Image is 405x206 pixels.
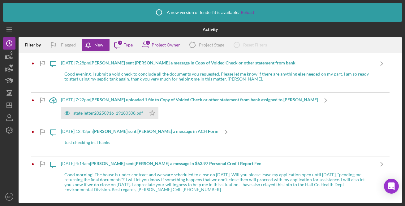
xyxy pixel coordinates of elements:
b: Activity [203,27,218,32]
a: [DATE] 7:22pm[PERSON_NAME] uploaded 1 file to Copy of Voided Check or other statement from bank a... [45,93,334,124]
div: Good morning! The house is under contract and we ware scheduled to close on [DATE]. Will you plea... [61,169,374,195]
div: [DATE] 4:14am [61,161,374,166]
div: Open Intercom Messenger [384,179,399,194]
div: A new version of lenderfit is available. [151,5,254,20]
b: [PERSON_NAME] sent [PERSON_NAME] a message in ACH Form [93,129,218,134]
button: New [82,39,110,51]
div: New [94,39,103,51]
b: [PERSON_NAME] sent [PERSON_NAME] a message in Copy of Voided Check or other statement from bank [90,60,295,65]
div: 7 [117,40,123,46]
a: [DATE] 4:14am[PERSON_NAME] sent [PERSON_NAME] a message in $63.97 Personal Credit Report FeeGood ... [45,156,390,203]
a: [DATE] 7:28pm[PERSON_NAME] sent [PERSON_NAME] a message in Copy of Voided Check or other statemen... [45,56,390,92]
div: [DATE] 7:22pm [61,97,318,102]
button: RC [3,191,15,203]
div: Just checking in. Thanks [61,137,218,148]
div: Good evening, I submit a void check to conclude all the documents you requested. Please let me kn... [61,68,374,85]
div: Filter by [25,42,45,47]
b: [PERSON_NAME] uploaded 1 file to Copy of Voided Check or other statement from bank assigned to [P... [90,97,318,102]
b: [PERSON_NAME] sent [PERSON_NAME] a message in $63.97 Personal Credit Report Fee [90,161,261,166]
div: [DATE] 12:43pm [61,129,218,134]
button: state letter20250916_19180308.pdf [61,107,158,119]
text: RC [7,195,11,199]
div: Type [124,42,133,47]
div: Reset Filters [243,39,267,51]
div: 1 [145,40,151,46]
button: Flagged [45,39,82,51]
div: Project Stage [199,42,224,47]
a: Reload [241,10,254,15]
div: state letter20250916_19180308.pdf [73,111,143,116]
a: [DATE] 12:43pm[PERSON_NAME] sent [PERSON_NAME] a message in ACH FormJust checking in. Thanks [45,124,234,156]
div: [DATE] 7:28pm [61,60,374,65]
div: Project Owner [152,42,180,47]
div: Flagged [61,39,76,51]
button: Reset Filters [229,39,273,51]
